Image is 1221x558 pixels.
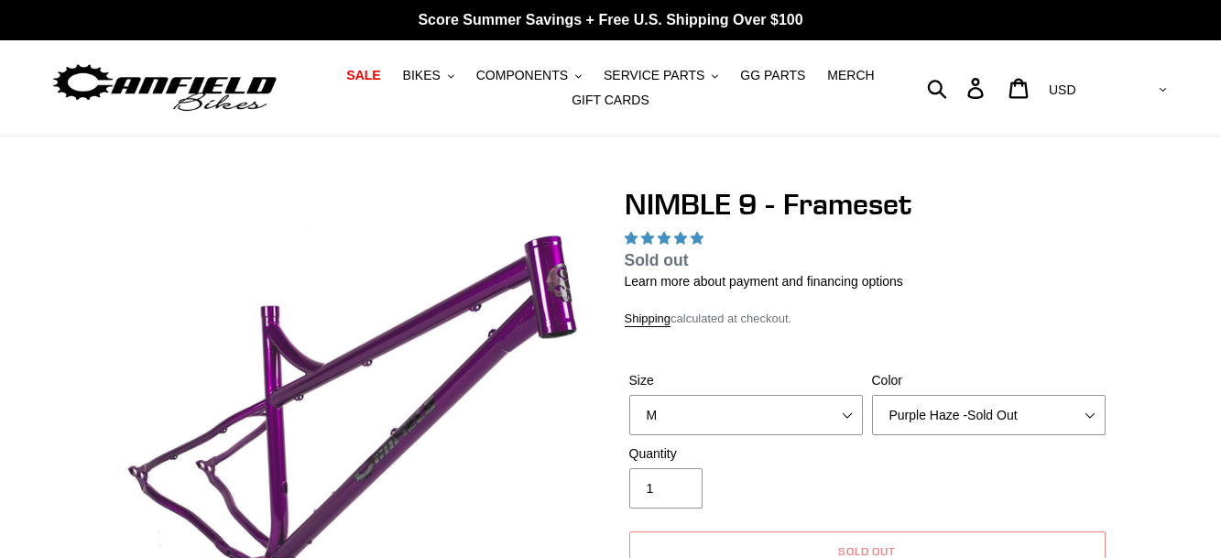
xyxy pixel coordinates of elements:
[394,63,463,88] button: BIKES
[838,544,897,558] span: Sold out
[467,63,591,88] button: COMPONENTS
[625,312,671,327] a: Shipping
[731,63,814,88] a: GG PARTS
[629,444,863,464] label: Quantity
[872,371,1106,390] label: Color
[625,310,1110,328] div: calculated at checkout.
[403,68,441,83] span: BIKES
[625,187,1110,222] h1: NIMBLE 9 - Frameset
[625,231,707,246] span: 4.89 stars
[594,63,727,88] button: SERVICE PARTS
[625,274,903,289] a: Learn more about payment and financing options
[604,68,704,83] span: SERVICE PARTS
[562,88,659,113] a: GIFT CARDS
[740,68,805,83] span: GG PARTS
[50,60,279,117] img: Canfield Bikes
[827,68,874,83] span: MERCH
[625,251,689,269] span: Sold out
[629,371,863,390] label: Size
[572,93,649,108] span: GIFT CARDS
[346,68,380,83] span: SALE
[476,68,568,83] span: COMPONENTS
[337,63,389,88] a: SALE
[818,63,883,88] a: MERCH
